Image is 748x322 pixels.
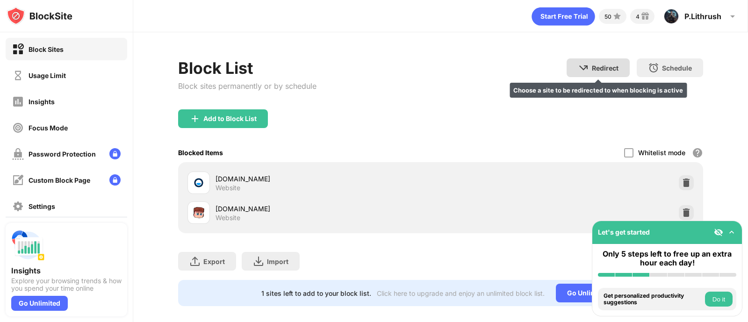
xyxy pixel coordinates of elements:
[29,150,96,158] div: Password Protection
[662,64,692,72] div: Schedule
[178,149,223,157] div: Blocked Items
[11,277,122,292] div: Explore your browsing trends & how you spend your time online
[638,149,685,157] div: Whitelist mode
[29,72,66,79] div: Usage Limit
[216,214,240,222] div: Website
[178,58,316,78] div: Block List
[11,229,45,262] img: push-insights.svg
[178,81,316,91] div: Block sites permanently or by schedule
[12,148,24,160] img: password-protection-off.svg
[604,13,611,20] div: 50
[12,122,24,134] img: focus-off.svg
[714,228,723,237] img: eye-not-visible.svg
[640,11,651,22] img: reward-small.svg
[377,289,545,297] div: Click here to upgrade and enjoy an unlimited block list.
[12,70,24,81] img: time-usage-off.svg
[267,258,288,265] div: Import
[7,7,72,25] img: logo-blocksite.svg
[29,45,64,53] div: Block Sites
[203,258,225,265] div: Export
[611,11,623,22] img: points-small.svg
[193,177,204,188] img: favicons
[510,83,687,98] div: Choose a site to be redirected to when blocking is active
[598,250,736,267] div: Only 5 steps left to free up an extra hour each day!
[29,98,55,106] div: Insights
[12,200,24,212] img: settings-off.svg
[684,12,721,21] div: P.Lithrush
[532,7,595,26] div: animation
[261,289,371,297] div: 1 sites left to add to your block list.
[216,184,240,192] div: Website
[598,228,650,236] div: Let's get started
[29,124,68,132] div: Focus Mode
[29,176,90,184] div: Custom Block Page
[664,9,679,24] img: ALV-UjUICFpbqou1lzJRSOkmtEn5WulxebrBUd174rH3Jm-gR4gwHw_X1cv3x1QzoPLoGe4-hyB9IzaeTmNMyc1EtCWuvh0P0...
[12,43,24,55] img: block-on.svg
[556,284,620,302] div: Go Unlimited
[727,228,736,237] img: omni-setup-toggle.svg
[12,174,24,186] img: customize-block-page-off.svg
[636,13,640,20] div: 4
[11,266,122,275] div: Insights
[11,296,68,311] div: Go Unlimited
[203,115,257,122] div: Add to Block List
[29,202,55,210] div: Settings
[12,96,24,107] img: insights-off.svg
[705,292,733,307] button: Do it
[109,174,121,186] img: lock-menu.svg
[193,207,204,218] img: favicons
[604,293,703,306] div: Get personalized productivity suggestions
[216,174,441,184] div: [DOMAIN_NAME]
[592,64,619,72] div: Redirect
[109,148,121,159] img: lock-menu.svg
[216,204,441,214] div: [DOMAIN_NAME]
